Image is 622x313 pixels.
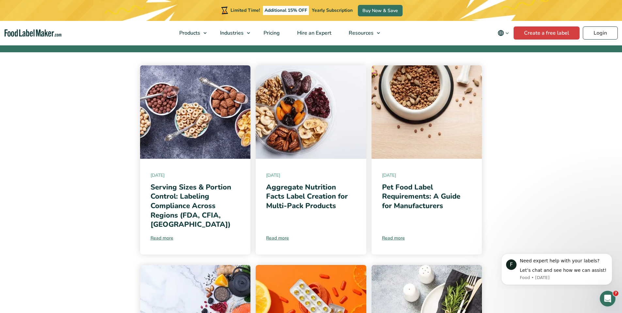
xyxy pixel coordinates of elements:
[382,172,472,179] span: [DATE]
[212,21,253,45] a: Industries
[266,235,356,241] a: Read more
[218,29,244,37] span: Industries
[266,182,348,211] a: Aggregate Nutrition Facts Label Creation for Multi-Pack Products
[514,26,580,40] a: Create a free label
[171,21,210,45] a: Products
[231,7,260,13] span: Limited Time!
[263,6,309,15] span: Additional 15% OFF
[289,21,339,45] a: Hire an Expert
[312,7,353,13] span: Yearly Subscription
[347,29,374,37] span: Resources
[151,172,240,179] span: [DATE]
[583,26,618,40] a: Login
[295,29,332,37] span: Hire an Expert
[151,182,231,229] a: Serving Sizes & Portion Control: Labeling Compliance Across Regions (FDA, CFIA, [GEOGRAPHIC_DATA])
[493,26,514,40] button: Change language
[340,21,383,45] a: Resources
[382,182,460,211] a: Pet Food Label Requirements: A Guide for Manufacturers
[266,172,356,179] span: [DATE]
[600,291,615,306] iframe: Intercom live chat
[5,29,62,37] a: Food Label Maker homepage
[151,235,240,241] a: Read more
[613,291,618,296] span: 7
[255,21,287,45] a: Pricing
[262,29,280,37] span: Pricing
[177,29,201,37] span: Products
[382,235,472,241] a: Read more
[491,248,622,289] iframe: Intercom notifications message
[358,5,403,16] a: Buy Now & Save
